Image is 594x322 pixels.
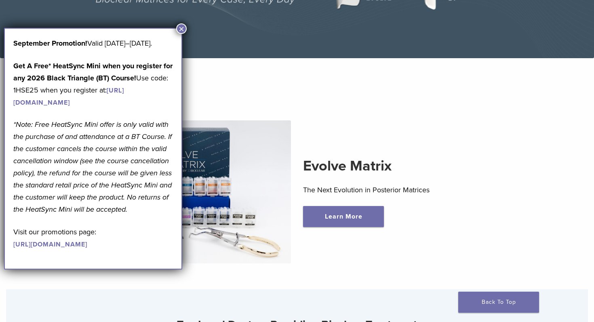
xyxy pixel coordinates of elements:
[303,184,522,196] p: The Next Evolution in Posterior Matrices
[303,156,522,176] h2: Evolve Matrix
[13,37,173,49] p: Valid [DATE]–[DATE].
[13,39,87,48] b: September Promotion!
[303,206,384,227] a: Learn More
[176,23,187,34] button: Close
[13,61,173,82] strong: Get A Free* HeatSync Mini when you register for any 2026 Black Triangle (BT) Course!
[13,240,87,248] a: [URL][DOMAIN_NAME]
[13,86,124,107] a: [URL][DOMAIN_NAME]
[458,292,539,313] a: Back To Top
[13,60,173,108] p: Use code: 1HSE25 when you register at:
[13,120,172,214] em: *Note: Free HeatSync Mini offer is only valid with the purchase of and attendance at a BT Course....
[13,226,173,250] p: Visit our promotions page:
